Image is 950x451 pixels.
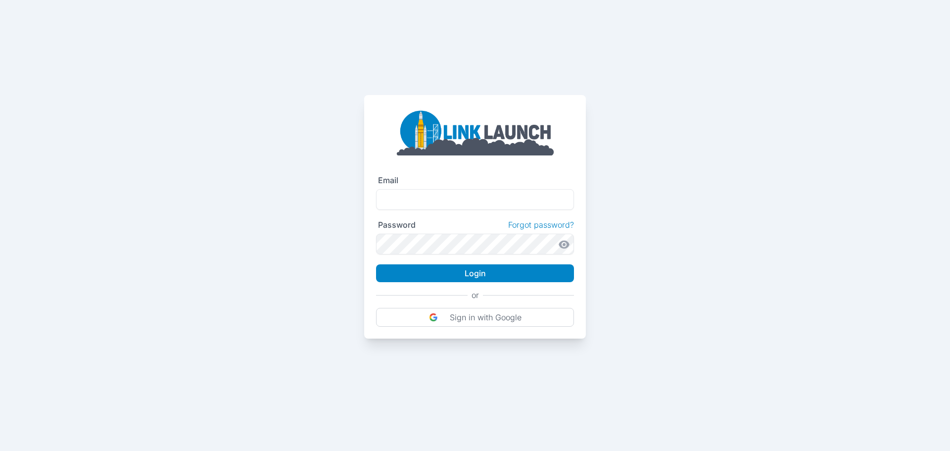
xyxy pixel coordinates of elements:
label: Password [378,220,416,230]
button: Sign in with Google [376,308,574,327]
a: Forgot password? [508,220,574,230]
p: or [472,290,479,300]
img: linklaunch_big.2e5cdd30.png [396,107,554,155]
label: Email [378,175,398,185]
img: DIz4rYaBO0VM93JpwbwaJtqNfEsbwZFgEL50VtgcJLBV6wK9aKtfd+cEkvuBfcC37k9h8VGR+csPdltgAAAABJRU5ErkJggg== [429,313,438,322]
button: Login [376,264,574,282]
p: Sign in with Google [450,312,522,322]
